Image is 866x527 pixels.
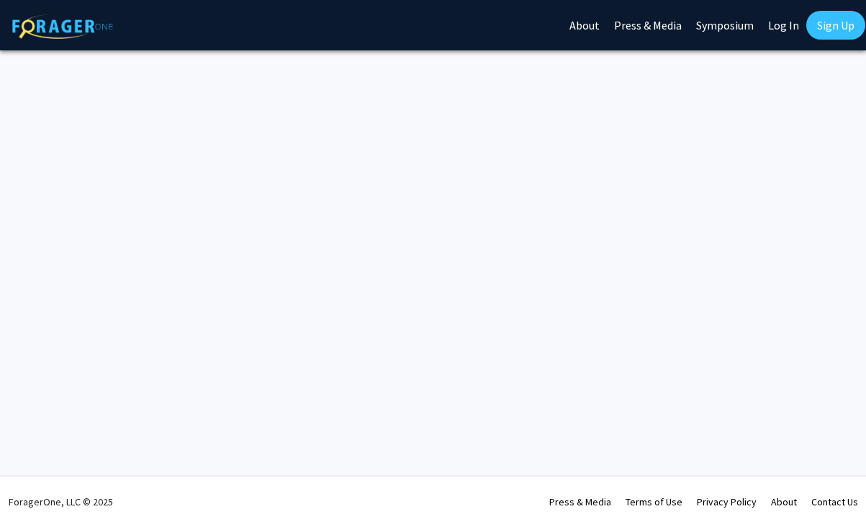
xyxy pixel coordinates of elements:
a: Sign Up [806,11,865,40]
div: ForagerOne, LLC © 2025 [9,477,113,527]
a: About [771,495,797,508]
img: ForagerOne Logo [12,14,113,39]
a: Terms of Use [626,495,682,508]
a: Contact Us [811,495,858,508]
a: Privacy Policy [697,495,757,508]
a: Press & Media [549,495,611,508]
